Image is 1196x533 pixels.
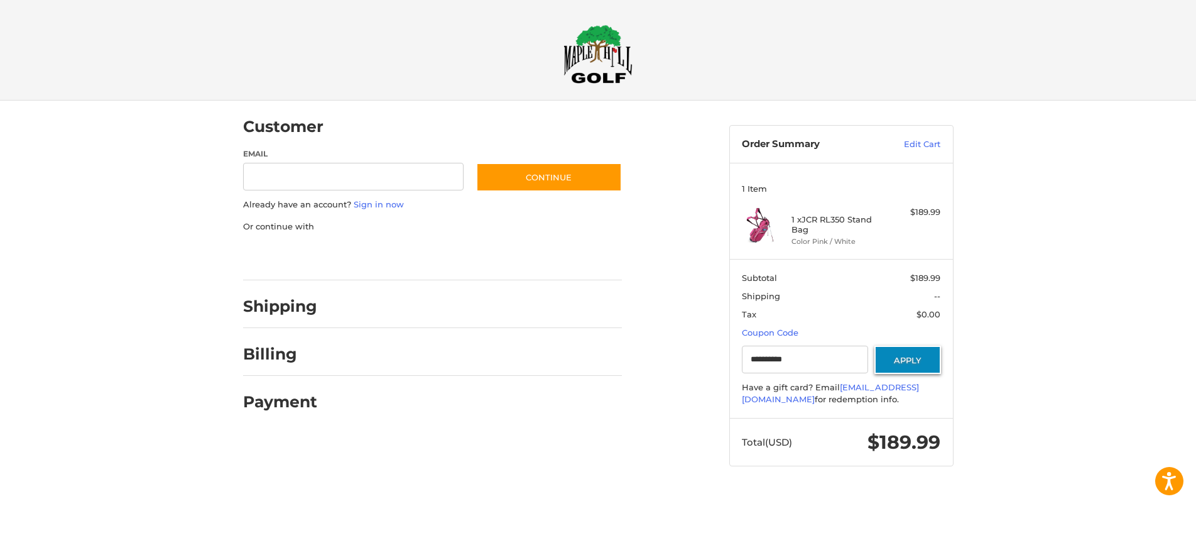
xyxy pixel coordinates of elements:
[867,431,940,454] span: $189.99
[243,392,317,412] h2: Payment
[916,309,940,319] span: $0.00
[742,291,780,301] span: Shipping
[742,309,756,319] span: Tax
[243,148,464,160] label: Email
[742,436,792,448] span: Total (USD)
[354,199,404,209] a: Sign in now
[243,297,317,316] h2: Shipping
[934,291,940,301] span: --
[874,346,941,374] button: Apply
[742,346,868,374] input: Gift Certificate or Coupon Code
[891,206,940,219] div: $189.99
[791,214,888,235] h4: 1 x JCR RL350 Stand Bag
[910,273,940,283] span: $189.99
[476,163,622,192] button: Continue
[791,236,888,247] li: Color Pink / White
[1092,499,1196,533] iframe: Google Customer Reviews
[243,344,317,364] h2: Billing
[243,199,622,211] p: Already have an account?
[239,245,333,268] iframe: PayPal-paypal
[243,221,622,233] p: Or continue with
[563,25,633,84] img: Maple Hill Golf
[452,245,546,268] iframe: PayPal-venmo
[742,273,777,283] span: Subtotal
[742,327,798,338] a: Coupon Code
[243,117,323,136] h2: Customer
[742,382,940,406] div: Have a gift card? Email for redemption info.
[742,138,877,151] h3: Order Summary
[877,138,940,151] a: Edit Cart
[345,245,440,268] iframe: PayPal-paylater
[742,184,940,194] h3: 1 Item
